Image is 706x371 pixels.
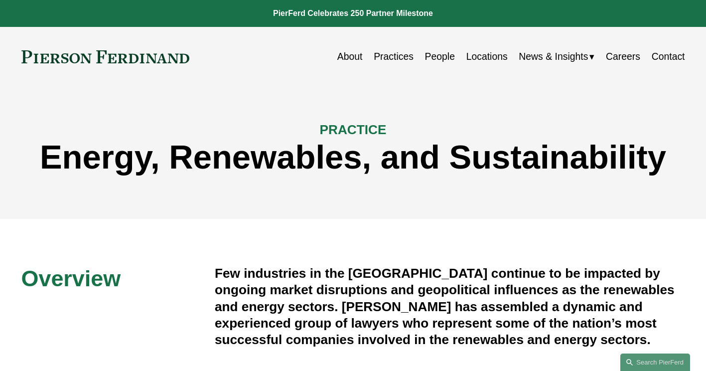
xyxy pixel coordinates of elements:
[374,47,414,66] a: Practices
[519,48,588,65] span: News & Insights
[21,138,685,177] h1: Energy, Renewables, and Sustainability
[337,47,363,66] a: About
[519,47,594,66] a: folder dropdown
[466,47,508,66] a: Locations
[320,122,387,137] span: PRACTICE
[606,47,640,66] a: Careers
[652,47,685,66] a: Contact
[425,47,455,66] a: People
[21,266,121,291] span: Overview
[620,354,690,371] a: Search this site
[215,265,685,348] h4: Few industries in the [GEOGRAPHIC_DATA] continue to be impacted by ongoing market disruptions and...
